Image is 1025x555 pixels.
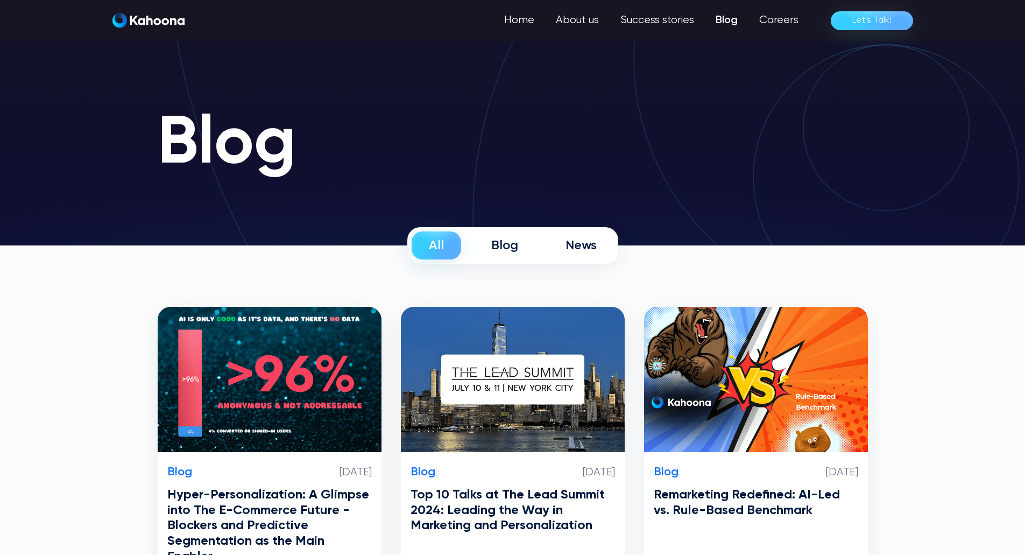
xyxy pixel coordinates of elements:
[583,466,615,479] p: [DATE]
[411,487,615,533] h3: Top 10 Talks at The Lead Summit 2024: Leading the Way in Marketing and Personalization
[158,108,868,181] h1: Blog
[545,10,610,31] a: About us
[654,487,858,518] h3: Remarketing Redefined: AI-Led vs. Rule-Based Benchmark
[654,465,678,479] p: Blog
[493,10,545,31] a: Home
[112,13,185,28] img: Kahoona logo white
[748,10,809,31] a: Careers
[610,10,705,31] a: Success stories
[411,465,435,479] p: Blog
[826,466,858,479] p: [DATE]
[112,13,185,29] a: home
[852,12,892,29] div: Let’s Talk!
[491,237,518,254] div: Blog
[429,237,444,254] div: All
[167,465,192,479] p: Blog
[831,11,913,30] a: Let’s Talk!
[340,466,372,479] p: [DATE]
[565,237,597,254] div: News
[705,10,748,31] a: Blog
